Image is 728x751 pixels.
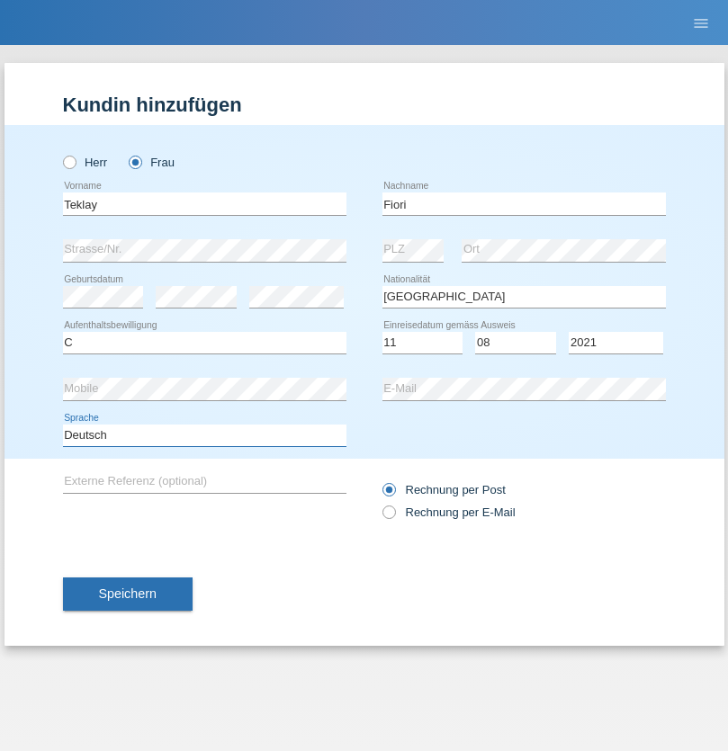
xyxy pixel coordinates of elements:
[63,156,75,167] input: Herr
[99,586,157,601] span: Speichern
[382,483,506,496] label: Rechnung per Post
[692,14,710,32] i: menu
[382,483,394,505] input: Rechnung per Post
[382,505,394,528] input: Rechnung per E-Mail
[63,94,666,116] h1: Kundin hinzufügen
[63,156,108,169] label: Herr
[129,156,175,169] label: Frau
[382,505,516,519] label: Rechnung per E-Mail
[683,17,719,28] a: menu
[129,156,140,167] input: Frau
[63,577,193,612] button: Speichern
